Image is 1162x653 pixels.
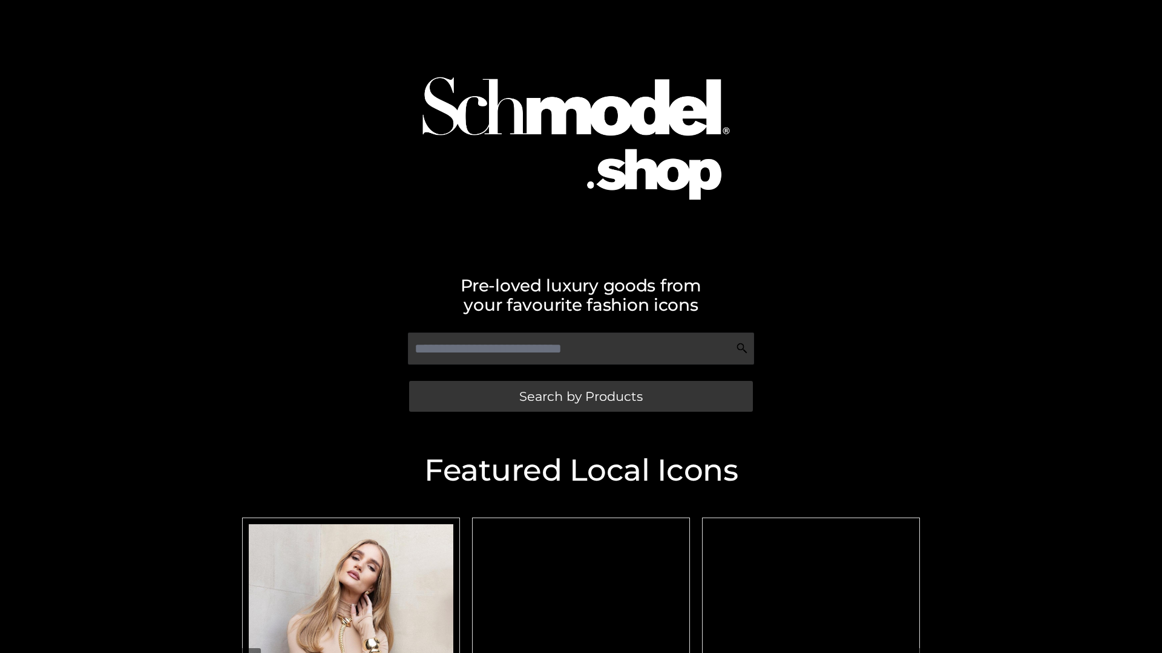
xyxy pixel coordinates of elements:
h2: Featured Local Icons​ [236,455,926,486]
h2: Pre-loved luxury goods from your favourite fashion icons [236,276,926,314]
span: Search by Products [519,390,643,403]
img: Search Icon [736,342,748,354]
a: Search by Products [409,381,753,412]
